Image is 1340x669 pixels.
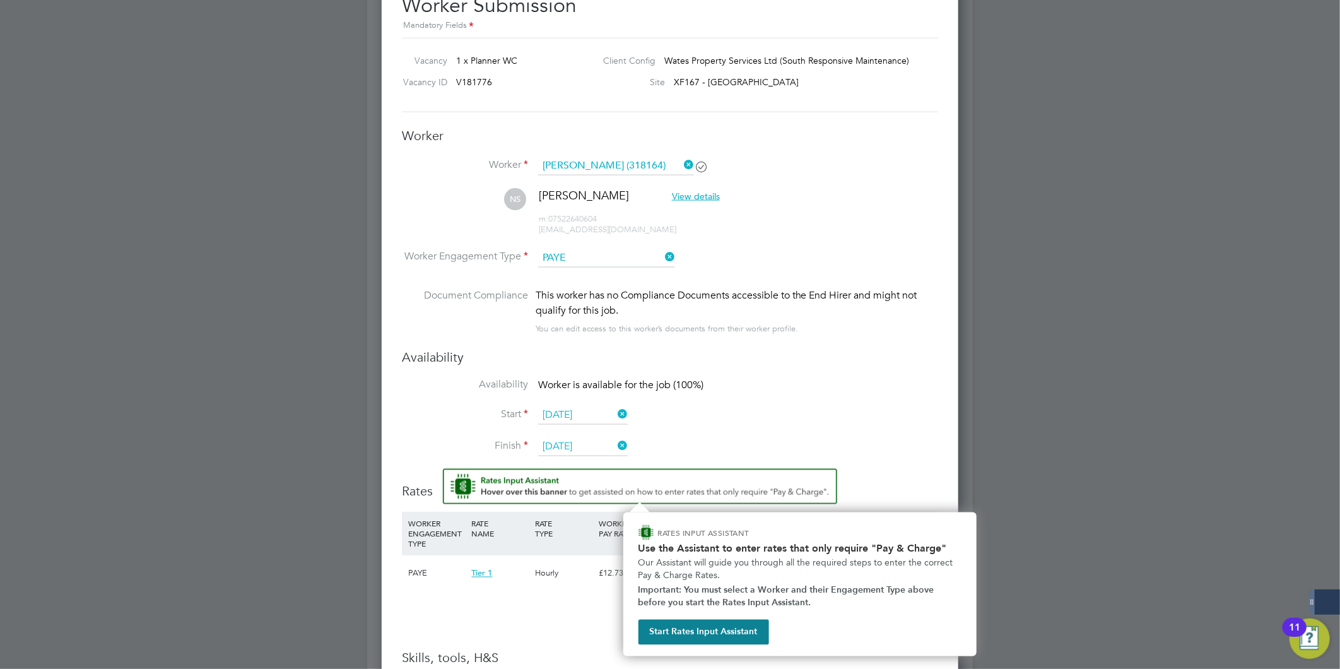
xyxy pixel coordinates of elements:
[402,250,528,263] label: Worker Engagement Type
[539,213,597,224] span: 07522640604
[402,408,528,421] label: Start
[443,469,837,504] button: Rate Assistant
[402,19,938,33] div: Mandatory Fields
[532,512,596,545] div: RATE TYPE
[638,620,769,645] button: Start Rates Input Assistant
[402,288,528,334] label: Document Compliance
[1289,627,1300,644] div: 11
[402,378,528,391] label: Availability
[405,512,469,555] div: WORKER ENGAGEMENT TYPE
[397,76,447,88] label: Vacancy ID
[402,349,938,365] h3: Availability
[638,557,961,582] p: Our Assistant will guide you through all the required steps to enter the correct Pay & Charge Rates.
[1290,619,1330,659] button: Open Resource Center, 11 new notifications
[594,55,656,66] label: Client Config
[402,439,528,453] label: Finish
[538,437,628,456] input: Select one
[402,127,938,144] h3: Worker
[469,512,532,545] div: RATE NAME
[397,55,447,66] label: Vacancy
[536,288,938,318] div: This worker has no Compliance Documents accessible to the End Hirer and might not qualify for thi...
[538,379,703,391] span: Worker is available for the job (100%)
[402,650,938,666] h3: Skills, tools, H&S
[456,76,492,88] span: V181776
[539,188,629,203] span: [PERSON_NAME]
[539,224,676,235] span: [EMAIL_ADDRESS][DOMAIN_NAME]
[536,321,798,336] div: You can edit access to this worker’s documents from their worker profile.
[638,585,937,608] strong: Important: You must select a Worker and their Engagement Type above before you start the Rates In...
[538,249,675,268] input: Select one
[539,213,548,224] span: m:
[504,188,526,210] span: NS
[665,55,910,66] span: Wates Property Services Ltd (South Responsive Maintenance)
[405,555,469,592] div: PAYE
[638,525,654,540] img: ENGAGE Assistant Icon
[532,555,596,592] div: Hourly
[674,76,799,88] span: XF167 - [GEOGRAPHIC_DATA]
[596,512,659,545] div: WORKER PAY RATE
[456,55,517,66] span: 1 x Planner WC
[623,512,977,656] div: How to input Rates that only require Pay & Charge
[596,555,659,592] div: £12.73
[658,528,816,538] p: RATES INPUT ASSISTANT
[594,76,666,88] label: Site
[472,568,493,579] span: Tier 1
[538,157,694,175] input: Search for...
[402,158,528,172] label: Worker
[402,469,938,499] h3: Rates
[638,543,961,555] h2: Use the Assistant to enter rates that only require "Pay & Charge"
[538,406,628,425] input: Select one
[672,191,720,202] span: View details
